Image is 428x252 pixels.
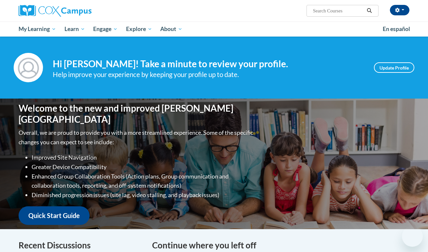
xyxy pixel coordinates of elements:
span: About [160,25,182,33]
span: Explore [126,25,152,33]
h4: Continue where you left off [152,239,409,252]
li: Greater Device Compatibility [32,162,255,172]
button: Account Settings [390,5,409,15]
a: My Learning [14,22,60,37]
a: About [156,22,187,37]
button: Search [364,7,374,15]
a: Explore [122,22,156,37]
a: Learn [60,22,89,37]
li: Diminished progression issues (site lag, video stalling, and playback issues) [32,190,255,200]
img: Cox Campus [19,5,92,17]
li: Enhanced Group Collaboration Tools (Action plans, Group communication and collaboration tools, re... [32,172,255,191]
span: Engage [93,25,118,33]
span: Learn [64,25,85,33]
a: Update Profile [374,62,414,73]
div: Main menu [9,22,419,37]
a: Cox Campus [19,5,142,17]
h1: Welcome to the new and improved [PERSON_NAME][GEOGRAPHIC_DATA] [19,103,255,125]
h4: Recent Discussions [19,239,142,252]
a: En español [378,22,414,36]
p: Overall, we are proud to provide you with a more streamlined experience. Some of the specific cha... [19,128,255,147]
a: Engage [89,22,122,37]
input: Search Courses [312,7,364,15]
a: Quick Start Guide [19,206,90,225]
img: Profile Image [14,53,43,82]
div: Help improve your experience by keeping your profile up to date. [53,69,364,80]
span: En español [383,25,410,32]
span: My Learning [19,25,56,33]
iframe: Button to launch messaging window [402,226,423,247]
li: Improved Site Navigation [32,153,255,162]
h4: Hi [PERSON_NAME]! Take a minute to review your profile. [53,58,364,70]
